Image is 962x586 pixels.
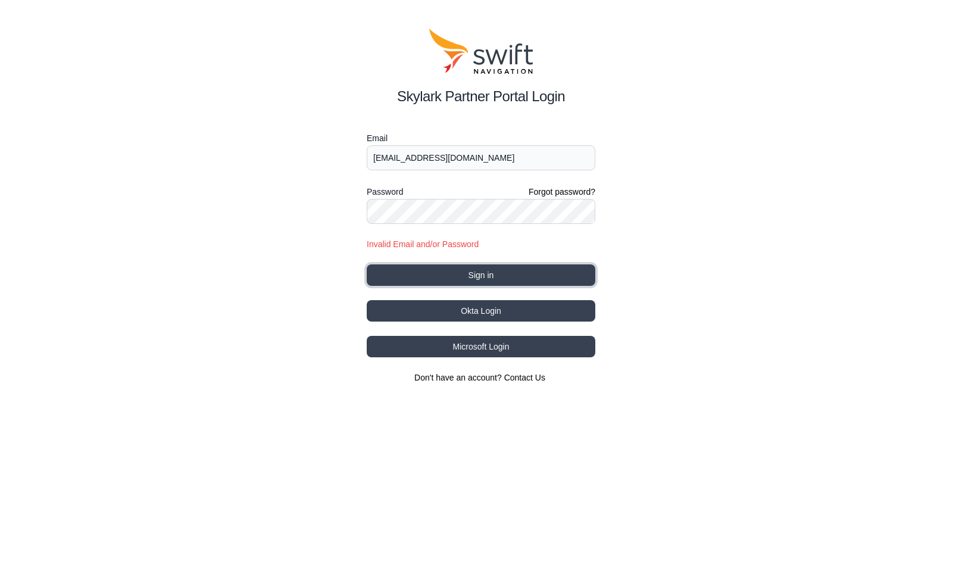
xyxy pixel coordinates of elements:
[367,238,595,250] div: Invalid Email and/or Password
[367,86,595,107] h2: Skylark Partner Portal Login
[367,185,403,199] label: Password
[367,264,595,286] button: Sign in
[367,372,595,384] section: Don't have an account?
[504,373,545,382] a: Contact Us
[367,336,595,357] button: Microsoft Login
[529,186,595,198] a: Forgot password?
[367,131,595,145] label: Email
[367,300,595,322] button: Okta Login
